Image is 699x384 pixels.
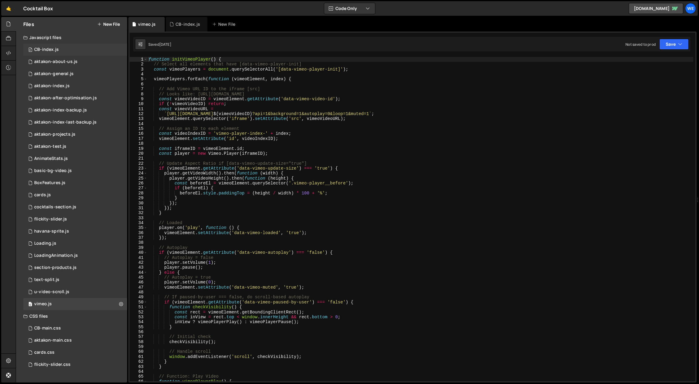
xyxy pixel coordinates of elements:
[130,191,147,196] div: 28
[23,334,127,346] div: 12094/43205.css
[130,136,147,141] div: 17
[23,92,127,104] div: 12094/46147.js
[130,210,147,215] div: 32
[130,374,147,379] div: 65
[212,21,238,27] div: New File
[23,274,127,286] div: 12094/41439.js
[130,206,147,210] div: 31
[23,225,127,237] div: 12094/36679.js
[34,362,71,367] div: flickity-slider.css
[148,42,171,47] div: Saved
[130,97,147,101] div: 9
[130,300,147,305] div: 50
[130,325,147,329] div: 55
[130,235,147,240] div: 37
[130,216,147,220] div: 33
[16,310,127,322] div: CSS files
[23,346,127,359] div: 12094/34666.css
[130,77,147,81] div: 5
[23,104,127,116] div: 12094/44174.js
[1,1,16,16] a: 🤙
[34,156,68,161] div: AnimateStats.js
[130,344,147,349] div: 59
[34,253,78,258] div: LoadingAnimation.js
[23,80,127,92] div: 12094/43364.js
[130,146,147,151] div: 19
[34,47,59,52] div: CB-index.js
[130,57,147,62] div: 1
[23,237,127,250] div: 12094/34884.js
[23,213,127,225] div: 12094/35474.js
[130,359,147,364] div: 62
[34,83,70,89] div: aktakon-index.js
[130,220,147,225] div: 34
[130,275,147,280] div: 45
[130,295,147,300] div: 49
[130,166,147,171] div: 23
[34,144,66,149] div: aktakon-test.js
[34,95,97,101] div: aktakon-after-optimisation.js
[130,290,147,295] div: 48
[34,168,72,174] div: basic-bg-video.js
[130,285,147,290] div: 47
[34,241,56,246] div: Loading.js
[23,177,127,189] div: 12094/30497.js
[23,165,127,177] div: 12094/36058.js
[23,116,127,128] div: 12094/44999.js
[130,329,147,334] div: 56
[130,116,147,121] div: 13
[130,354,147,359] div: 61
[130,67,147,72] div: 3
[130,319,147,324] div: 54
[23,359,127,371] div: 12094/35475.css
[23,201,127,213] div: 12094/36060.js
[23,286,127,298] div: 12094/41429.js
[324,3,375,14] button: Code Only
[176,21,200,27] div: CB-index.js
[685,3,696,14] a: We
[34,350,54,355] div: cards.css
[34,326,61,331] div: CB-main.css
[659,39,689,50] button: Save
[34,217,67,222] div: flickity-slider.js
[34,277,59,283] div: text-split.js
[130,171,147,176] div: 24
[28,302,32,307] span: 0
[130,240,147,245] div: 38
[130,156,147,161] div: 21
[130,265,147,270] div: 43
[23,189,127,201] div: 12094/34793.js
[34,204,76,210] div: cocktails-section.js
[16,31,127,44] div: Javascript files
[130,131,147,136] div: 16
[130,101,147,106] div: 10
[130,161,147,166] div: 22
[130,364,147,369] div: 63
[23,44,127,56] div: 12094/46486.js
[130,72,147,77] div: 4
[97,22,120,27] button: New File
[130,339,147,344] div: 58
[23,250,127,262] div: 12094/30492.js
[34,338,72,343] div: aktakon-main.css
[130,255,147,260] div: 41
[23,128,127,141] div: 12094/44389.js
[130,225,147,230] div: 35
[130,87,147,91] div: 7
[23,141,127,153] div: 12094/45381.js
[130,121,147,126] div: 14
[625,42,656,47] div: Not saved to prod
[130,315,147,319] div: 53
[28,48,32,53] span: 0
[34,59,77,65] div: aktakon-about-us.js
[130,186,147,190] div: 27
[34,301,52,307] div: vimeo.js
[34,229,69,234] div: havana-sprite.js
[130,310,147,315] div: 52
[23,322,127,334] div: 12094/46487.css
[130,334,147,339] div: 57
[130,369,147,374] div: 64
[23,21,34,28] h2: Files
[34,132,75,137] div: aktakon-projects.js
